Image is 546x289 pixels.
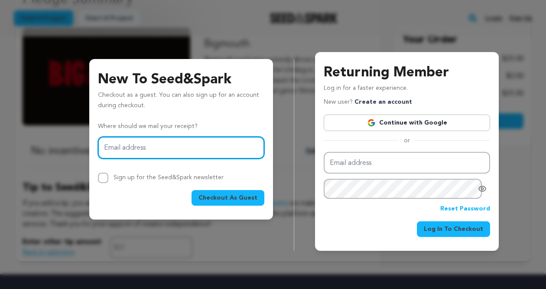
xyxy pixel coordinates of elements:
input: Email address [324,152,490,174]
a: Reset Password [440,204,490,214]
a: Show password as plain text. Warning: this will display your password on the screen. [478,184,487,193]
button: Log In To Checkout [417,221,490,237]
p: Where should we mail your receipt? [98,122,264,132]
label: Sign up for the Seed&Spark newsletter [114,174,224,181]
p: Checkout as a guest. You can also sign up for an account during checkout. [98,90,264,115]
span: Checkout As Guest [198,194,257,202]
button: Checkout As Guest [192,190,264,206]
span: Log In To Checkout [424,225,483,233]
a: Continue with Google [324,115,490,131]
span: or [399,136,415,145]
p: New user? [324,97,412,108]
img: Google logo [367,118,376,127]
p: Log in for a faster experience. [324,83,490,97]
h3: Returning Member [324,62,490,83]
a: Create an account [354,99,412,105]
h3: New To Seed&Spark [98,69,264,90]
input: Email address [98,137,264,159]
